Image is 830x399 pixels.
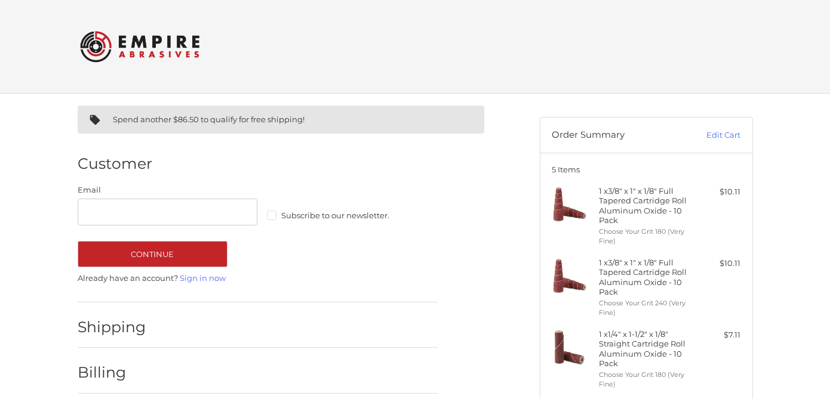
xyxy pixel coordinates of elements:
[693,186,740,198] div: $10.11
[599,370,690,389] li: Choose Your Grit 180 (Very Fine)
[599,258,690,296] h4: 1 x 3/8" x 1" x 1/8" Full Tapered Cartridge Roll Aluminum Oxide - 10 Pack
[78,363,147,382] h2: Billing
[78,273,438,284] p: Already have an account?
[80,23,199,70] img: Empire Abrasives
[552,129,680,141] h3: Order Summary
[693,329,740,341] div: $7.11
[78,154,152,173] h2: Customer
[680,129,740,141] a: Edit Cart
[78,184,258,196] label: Email
[113,115,305,124] span: Spend another $86.50 to qualify for free shipping!
[693,258,740,270] div: $10.11
[599,186,690,225] h4: 1 x 3/8" x 1" x 1/8" Full Tapered Cartridge Roll Aluminum Oxide - 10 Pack
[599,298,690,318] li: Choose Your Grit 240 (Very Fine)
[599,329,690,368] h4: 1 x 1/4" x 1-1/2" x 1/8" Straight Cartridge Roll Aluminum Oxide - 10 Pack
[180,273,226,283] a: Sign in now
[599,227,690,246] li: Choose Your Grit 180 (Very Fine)
[78,241,228,267] button: Continue
[281,211,389,220] span: Subscribe to our newsletter.
[78,318,147,336] h2: Shipping
[552,165,740,174] h3: 5 Items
